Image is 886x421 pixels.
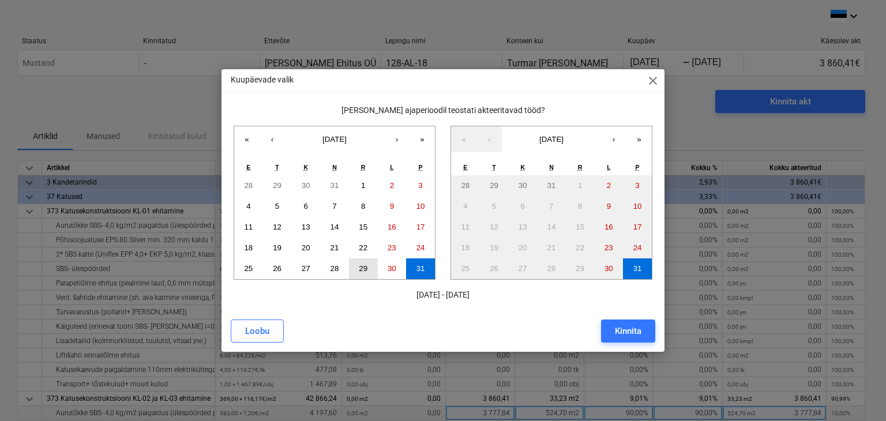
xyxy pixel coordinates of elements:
[361,181,365,190] abbr: 1. august 2025
[378,238,407,258] button: 23. august 2025
[451,196,480,217] button: 4. august 2025
[416,202,425,210] abbr: 10. august 2025
[273,223,281,231] abbr: 12. august 2025
[646,74,660,88] span: close
[244,223,253,231] abbr: 11. august 2025
[520,164,525,171] abbr: kolmapäev
[508,258,537,279] button: 27. august 2025
[416,264,425,273] abbr: 31. august 2025
[331,264,339,273] abbr: 28. august 2025
[303,164,308,171] abbr: kolmapäev
[359,243,367,252] abbr: 22. august 2025
[320,175,349,196] button: 31. juuli 2025
[263,196,292,217] button: 5. august 2025
[549,202,553,210] abbr: 7. august 2025
[480,196,509,217] button: 5. august 2025
[451,126,476,152] button: «
[547,181,556,190] abbr: 31. juuli 2025
[595,258,624,279] button: 30. august 2025
[291,258,320,279] button: 27. august 2025
[285,126,384,152] button: [DATE]
[378,175,407,196] button: 2. august 2025
[547,223,556,231] abbr: 14. august 2025
[480,217,509,238] button: 12. august 2025
[231,74,294,86] p: Kuupäevade valik
[291,238,320,258] button: 20. august 2025
[566,196,595,217] button: 8. august 2025
[416,243,425,252] abbr: 24. august 2025
[480,238,509,258] button: 19. august 2025
[566,217,595,238] button: 15. august 2025
[615,324,641,339] div: Kinnita
[539,135,564,144] span: [DATE]
[461,223,470,231] abbr: 11. august 2025
[595,175,624,196] button: 2. august 2025
[234,258,263,279] button: 25. august 2025
[490,264,498,273] abbr: 26. august 2025
[451,258,480,279] button: 25. august 2025
[378,196,407,217] button: 9. august 2025
[406,258,435,279] button: 31. august 2025
[605,223,613,231] abbr: 16. august 2025
[607,202,611,210] abbr: 9. august 2025
[601,126,626,152] button: ›
[406,238,435,258] button: 24. august 2025
[349,258,378,279] button: 29. august 2025
[490,181,498,190] abbr: 29. juuli 2025
[547,243,556,252] abbr: 21. august 2025
[331,243,339,252] abbr: 21. august 2025
[578,202,582,210] abbr: 8. august 2025
[245,324,269,339] div: Loobu
[508,196,537,217] button: 6. august 2025
[451,238,480,258] button: 18. august 2025
[508,175,537,196] button: 30. juuli 2025
[451,217,480,238] button: 11. august 2025
[578,181,582,190] abbr: 1. august 2025
[633,264,642,273] abbr: 31. august 2025
[384,126,410,152] button: ›
[490,223,498,231] abbr: 12. august 2025
[291,217,320,238] button: 13. august 2025
[601,319,655,343] button: Kinnita
[605,243,613,252] abbr: 23. august 2025
[576,223,584,231] abbr: 15. august 2025
[349,196,378,217] button: 8. august 2025
[595,217,624,238] button: 16. august 2025
[537,175,566,196] button: 31. juuli 2025
[508,238,537,258] button: 20. august 2025
[626,126,652,152] button: »
[605,264,613,273] abbr: 30. august 2025
[410,126,435,152] button: »
[349,175,378,196] button: 1. august 2025
[244,243,253,252] abbr: 18. august 2025
[263,238,292,258] button: 19. august 2025
[388,264,396,273] abbr: 30. august 2025
[406,196,435,217] button: 10. august 2025
[263,258,292,279] button: 26. august 2025
[461,264,470,273] abbr: 25. august 2025
[623,238,652,258] button: 24. august 2025
[390,181,394,190] abbr: 2. august 2025
[623,175,652,196] button: 3. august 2025
[234,238,263,258] button: 18. august 2025
[244,181,253,190] abbr: 28. juuli 2025
[623,258,652,279] button: 31. august 2025
[275,202,279,210] abbr: 5. august 2025
[566,175,595,196] button: 1. august 2025
[578,164,583,171] abbr: reede
[244,264,253,273] abbr: 25. august 2025
[302,243,310,252] abbr: 20. august 2025
[390,202,394,210] abbr: 9. august 2025
[537,258,566,279] button: 28. august 2025
[234,217,263,238] button: 11. august 2025
[635,181,639,190] abbr: 3. august 2025
[302,264,310,273] abbr: 27. august 2025
[388,223,396,231] abbr: 16. august 2025
[291,196,320,217] button: 6. august 2025
[607,164,610,171] abbr: laupäev
[480,175,509,196] button: 29. juuli 2025
[349,238,378,258] button: 22. august 2025
[451,175,480,196] button: 28. juuli 2025
[461,181,470,190] abbr: 28. juuli 2025
[480,258,509,279] button: 26. august 2025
